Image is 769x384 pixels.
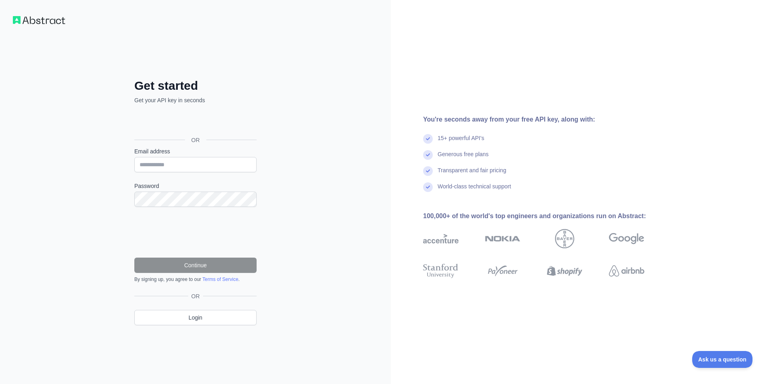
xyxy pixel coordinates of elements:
[423,211,670,221] div: 100,000+ of the world's top engineers and organizations run on Abstract:
[202,277,238,282] a: Terms of Service
[423,182,433,192] img: check mark
[438,182,511,198] div: World-class technical support
[185,136,206,144] span: OR
[438,134,484,150] div: 15+ powerful API's
[423,166,433,176] img: check mark
[423,115,670,124] div: You're seconds away from your free API key, along with:
[609,262,644,280] img: airbnb
[547,262,582,280] img: shopify
[134,182,257,190] label: Password
[555,229,574,248] img: bayer
[423,134,433,144] img: check mark
[423,262,459,280] img: stanford university
[134,78,257,93] h2: Get started
[485,262,520,280] img: payoneer
[130,113,259,131] iframe: Bouton "Se connecter avec Google"
[134,310,257,325] a: Login
[188,292,203,300] span: OR
[692,351,753,368] iframe: Toggle Customer Support
[134,258,257,273] button: Continue
[134,147,257,155] label: Email address
[134,276,257,283] div: By signing up, you agree to our .
[13,16,65,24] img: Workflow
[423,229,459,248] img: accenture
[609,229,644,248] img: google
[438,166,506,182] div: Transparent and fair pricing
[134,217,257,248] iframe: reCAPTCHA
[134,96,257,104] p: Get your API key in seconds
[485,229,520,248] img: nokia
[423,150,433,160] img: check mark
[438,150,489,166] div: Generous free plans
